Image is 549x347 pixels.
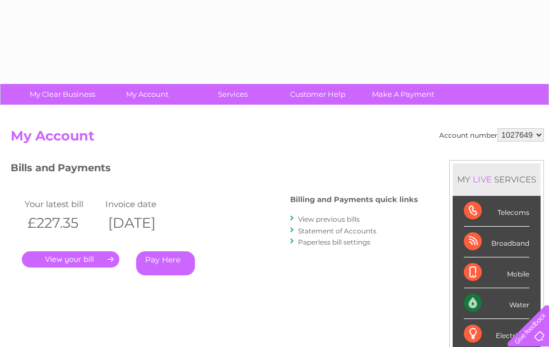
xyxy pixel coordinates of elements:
[272,84,364,105] a: Customer Help
[357,84,449,105] a: Make A Payment
[464,196,529,227] div: Telecoms
[101,84,194,105] a: My Account
[453,163,541,195] div: MY SERVICES
[16,84,109,105] a: My Clear Business
[298,238,370,246] a: Paperless bill settings
[464,257,529,288] div: Mobile
[464,288,529,319] div: Water
[22,196,103,212] td: Your latest bill
[103,196,183,212] td: Invoice date
[298,215,360,223] a: View previous bills
[439,128,544,142] div: Account number
[103,212,183,235] th: [DATE]
[11,128,544,149] h2: My Account
[22,212,103,235] th: £227.35
[471,174,494,185] div: LIVE
[136,251,195,275] a: Pay Here
[22,251,119,268] a: .
[187,84,279,105] a: Services
[290,195,418,204] h4: Billing and Payments quick links
[298,227,376,235] a: Statement of Accounts
[11,160,418,180] h3: Bills and Payments
[464,227,529,257] div: Broadband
